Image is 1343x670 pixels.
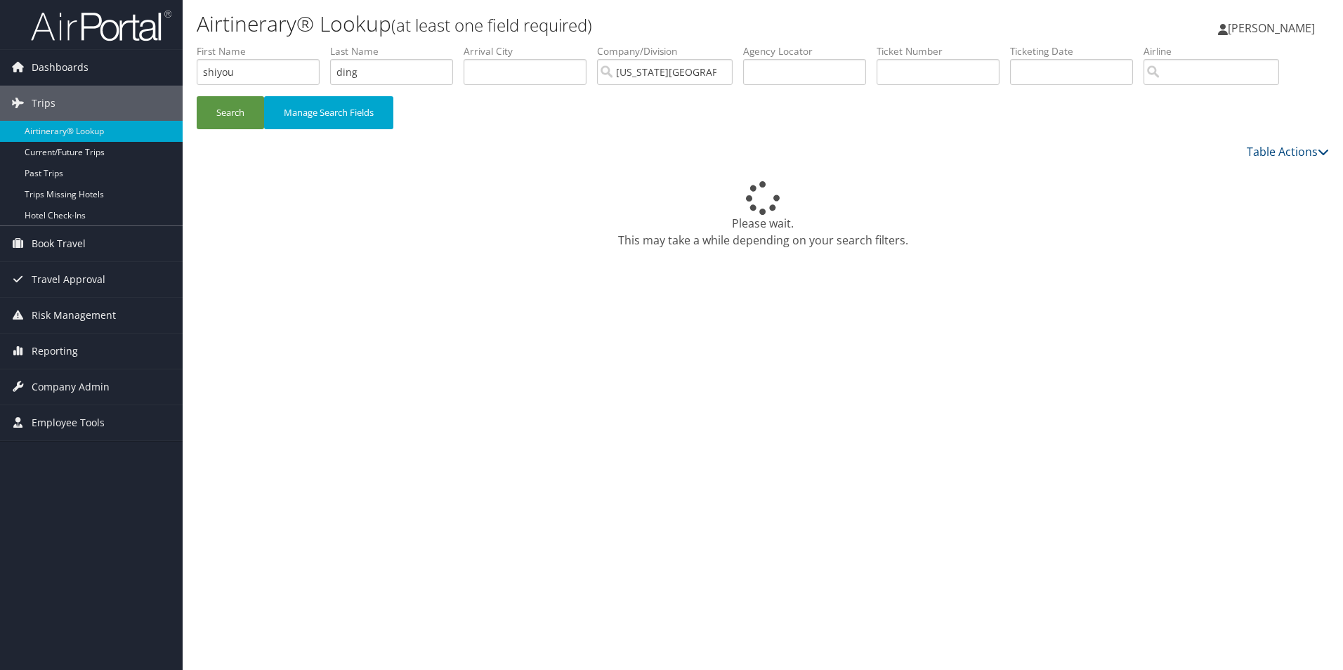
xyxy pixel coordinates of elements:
span: Book Travel [32,226,86,261]
h1: Airtinerary® Lookup [197,9,952,39]
img: airportal-logo.png [31,9,171,42]
span: Travel Approval [32,262,105,297]
span: Risk Management [32,298,116,333]
span: Dashboards [32,50,89,85]
label: First Name [197,44,330,58]
label: Last Name [330,44,464,58]
span: Employee Tools [32,405,105,440]
label: Ticketing Date [1010,44,1144,58]
span: [PERSON_NAME] [1228,20,1315,36]
div: Please wait. This may take a while depending on your search filters. [197,181,1329,249]
span: Reporting [32,334,78,369]
a: Table Actions [1247,144,1329,159]
button: Manage Search Fields [264,96,393,129]
span: Company Admin [32,369,110,405]
span: Trips [32,86,55,121]
label: Airline [1144,44,1290,58]
label: Agency Locator [743,44,877,58]
label: Arrival City [464,44,597,58]
small: (at least one field required) [391,13,592,37]
label: Ticket Number [877,44,1010,58]
label: Company/Division [597,44,743,58]
a: [PERSON_NAME] [1218,7,1329,49]
button: Search [197,96,264,129]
